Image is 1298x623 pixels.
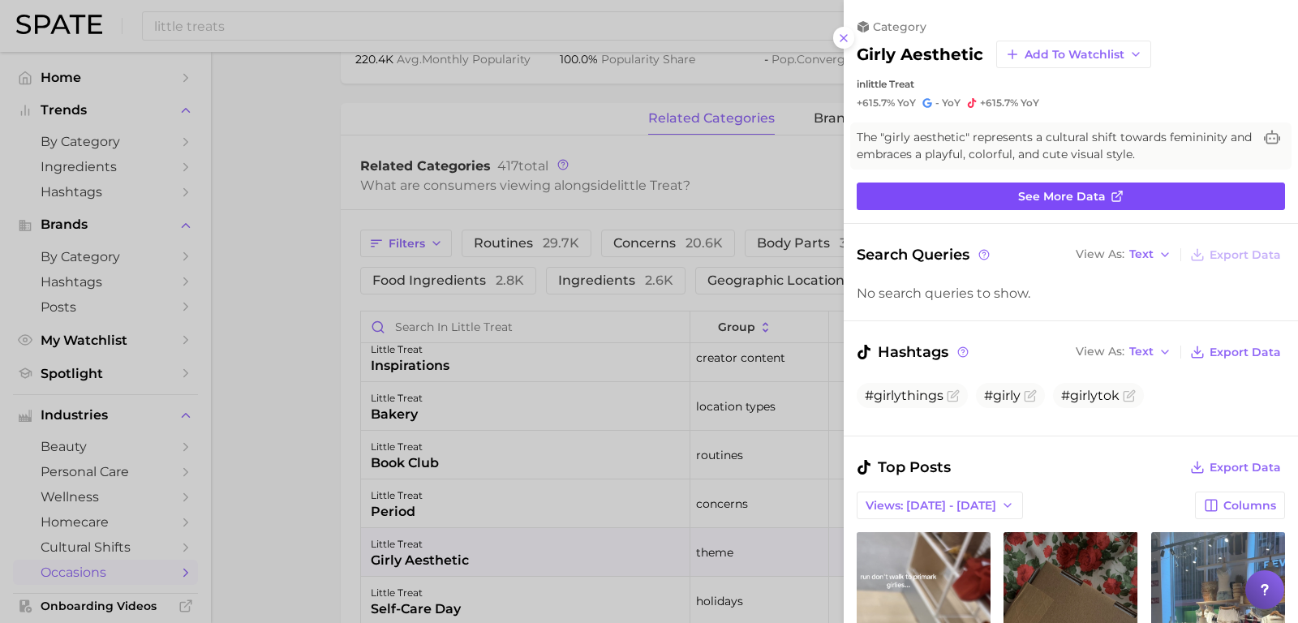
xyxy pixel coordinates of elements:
[866,499,996,513] span: Views: [DATE] - [DATE]
[1025,48,1124,62] span: Add to Watchlist
[942,97,961,110] span: YoY
[1210,248,1281,262] span: Export Data
[857,492,1023,519] button: Views: [DATE] - [DATE]
[1061,388,1120,403] span: #girlytok
[1072,342,1176,363] button: View AsText
[1186,243,1285,266] button: Export Data
[1076,347,1124,356] span: View As
[865,388,943,403] span: #girlythings
[1223,499,1276,513] span: Columns
[857,286,1285,301] div: No search queries to show.
[947,389,960,402] button: Flag as miscategorized or irrelevant
[857,78,1285,90] div: in
[1024,389,1037,402] button: Flag as miscategorized or irrelevant
[980,97,1018,109] span: +615.7%
[1076,250,1124,259] span: View As
[873,19,926,34] span: category
[1072,244,1176,265] button: View AsText
[1210,346,1281,359] span: Export Data
[1123,389,1136,402] button: Flag as miscategorized or irrelevant
[857,129,1253,163] span: The "girly aesthetic" represents a cultural shift towards femininity and embraces a playful, colo...
[996,41,1151,68] button: Add to Watchlist
[1018,190,1106,204] span: See more data
[866,78,914,90] span: little treat
[857,183,1285,210] a: See more data
[1186,341,1285,363] button: Export Data
[857,243,992,266] span: Search Queries
[897,97,916,110] span: YoY
[857,341,971,363] span: Hashtags
[857,456,951,479] span: Top Posts
[935,97,939,109] span: -
[1195,492,1285,519] button: Columns
[1129,347,1154,356] span: Text
[857,45,983,64] h2: girly aesthetic
[1210,461,1281,475] span: Export Data
[857,97,895,109] span: +615.7%
[984,388,1021,403] span: #girly
[1186,456,1285,479] button: Export Data
[1129,250,1154,259] span: Text
[1021,97,1039,110] span: YoY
